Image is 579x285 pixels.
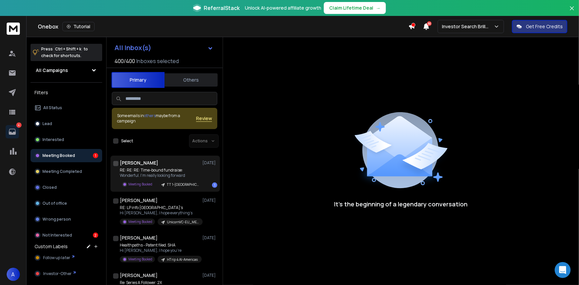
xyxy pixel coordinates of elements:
[109,41,219,54] button: All Inbox(s)
[120,272,158,279] h1: [PERSON_NAME]
[526,23,563,30] p: Get Free Credits
[43,255,70,260] span: Follow up later
[120,205,199,210] p: RE: LP info [GEOGRAPHIC_DATA]’s
[31,213,102,226] button: Wrong person
[31,64,102,77] button: All Campaigns
[427,21,432,26] span: 50
[324,2,386,14] button: Claim Lifetime Deal→
[31,165,102,178] button: Meeting Completed
[93,153,98,158] div: 1
[120,235,158,241] h1: [PERSON_NAME]
[36,67,68,74] h1: All Campaigns
[128,219,152,224] p: Meeting Booked
[136,57,179,65] h3: Inboxes selected
[117,113,196,124] div: Some emails in maybe from a campaign
[31,133,102,146] button: Interested
[120,210,199,216] p: Hi [PERSON_NAME], I hope everything’s
[128,182,152,187] p: Meeting Booked
[42,233,72,238] p: Not Interested
[93,233,98,238] div: 2
[42,201,67,206] p: Out of office
[202,235,217,241] p: [DATE]
[31,181,102,194] button: Closed
[167,182,199,187] p: TT 1-[GEOGRAPHIC_DATA]
[120,168,199,173] p: RE: RE: RE: Time-bound fundraise:
[31,267,102,280] button: Investor-Other
[31,88,102,97] h3: Filters
[42,153,75,158] p: Meeting Booked
[196,115,212,122] button: Review
[38,22,408,31] div: Onebox
[120,243,199,248] p: Healthpaths - Patent filed. SHA
[120,173,199,178] p: Wonderful. I'm really looking forward
[31,149,102,162] button: Meeting Booked1
[114,57,135,65] span: 400 / 400
[165,73,218,87] button: Others
[7,268,20,281] button: A
[376,5,381,11] span: →
[202,273,217,278] p: [DATE]
[35,243,68,250] h3: Custom Labels
[245,5,321,11] p: Unlock AI-powered affiliate growth
[16,122,22,128] p: 4
[42,169,82,174] p: Meeting Completed
[555,262,571,278] div: Open Intercom Messenger
[31,117,102,130] button: Lead
[212,182,217,188] div: 1
[43,105,62,110] p: All Status
[42,185,57,190] p: Closed
[31,251,102,264] button: Follow up later
[144,113,156,118] span: others
[62,22,95,31] button: Tutorial
[167,257,198,262] p: HTrip 4 AI-Americas
[167,220,199,225] p: UnicornVC-EU_MENA_Afr
[120,160,158,166] h1: [PERSON_NAME]
[111,72,165,88] button: Primary
[120,197,158,204] h1: [PERSON_NAME]
[121,138,133,144] label: Select
[42,217,71,222] p: Wrong person
[31,101,102,114] button: All Status
[202,198,217,203] p: [DATE]
[41,46,88,59] p: Press to check for shortcuts.
[120,248,199,253] p: Hi [PERSON_NAME], I hope you're
[204,4,240,12] span: ReferralStack
[568,4,576,20] button: Close banner
[6,125,19,138] a: 4
[31,197,102,210] button: Out of office
[114,44,151,51] h1: All Inbox(s)
[334,199,468,209] p: It’s the beginning of a legendary conversation
[42,137,64,142] p: Interested
[54,45,82,53] span: Ctrl + Shift + k
[442,23,494,30] p: Investor Search Brillwood
[512,20,567,33] button: Get Free Credits
[31,229,102,242] button: Not Interested2
[202,160,217,166] p: [DATE]
[43,271,72,276] span: Investor-Other
[42,121,52,126] p: Lead
[128,257,152,262] p: Meeting Booked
